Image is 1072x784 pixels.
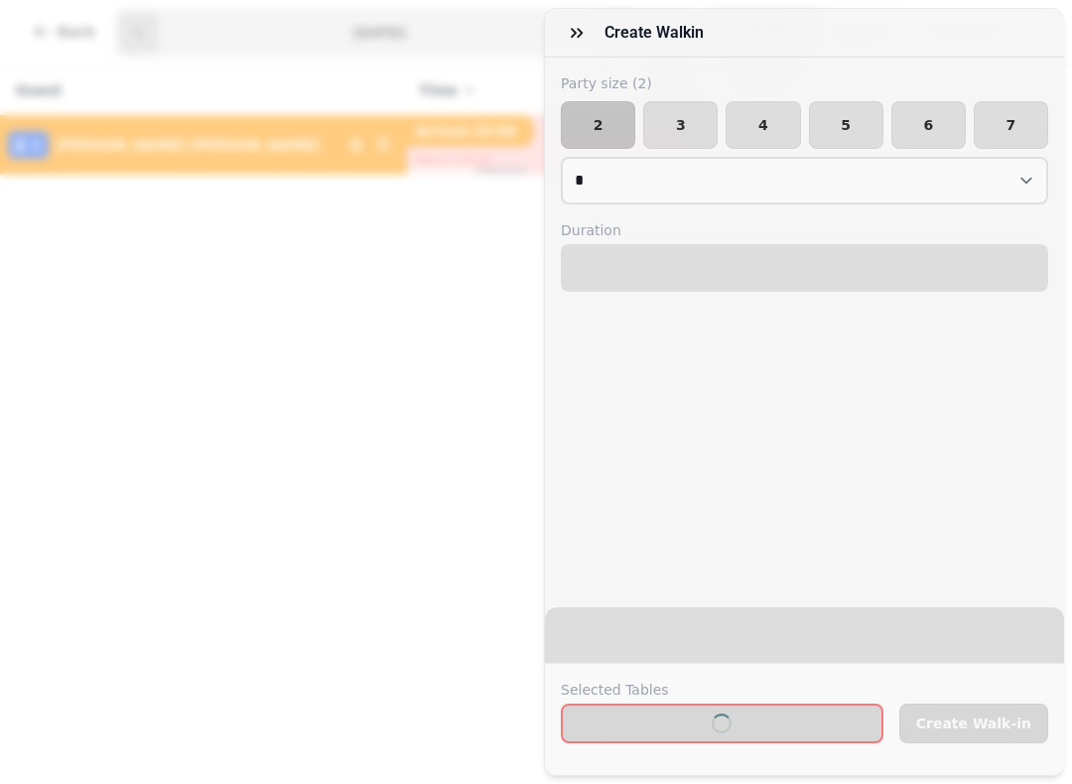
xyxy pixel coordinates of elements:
[826,118,867,132] span: 5
[908,118,949,132] span: 6
[991,118,1031,132] span: 7
[899,704,1048,743] button: Create Walk-in
[643,101,718,149] button: 3
[604,21,712,45] h3: Create walkin
[974,101,1048,149] button: 7
[891,101,966,149] button: 6
[809,101,883,149] button: 5
[578,118,618,132] span: 2
[726,101,800,149] button: 4
[561,73,1048,93] label: Party size ( 2 )
[561,101,635,149] button: 2
[561,680,883,700] label: Selected Tables
[742,118,783,132] span: 4
[916,717,1031,730] span: Create Walk-in
[561,220,1048,240] label: Duration
[660,118,701,132] span: 3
